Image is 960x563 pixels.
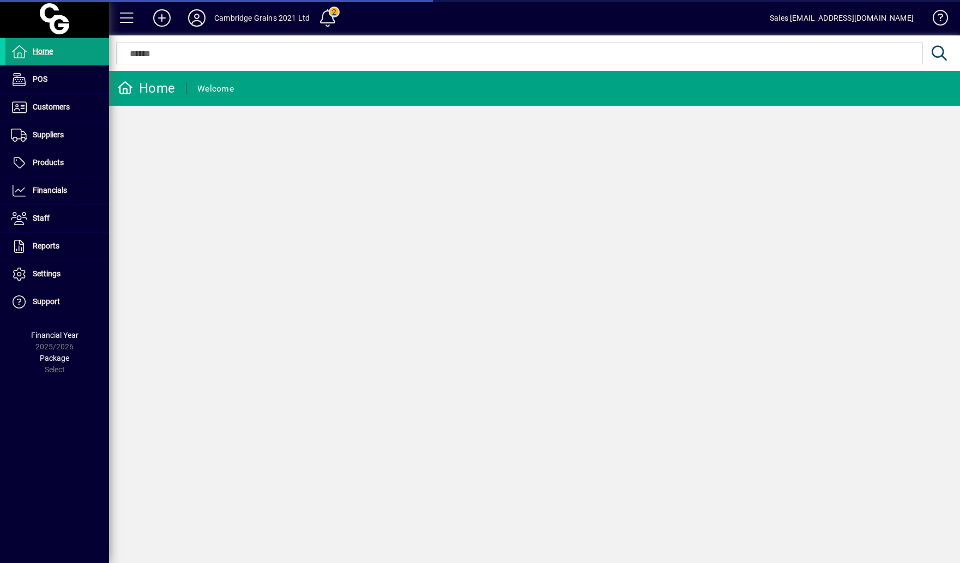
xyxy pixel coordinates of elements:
[5,233,109,260] a: Reports
[5,205,109,232] a: Staff
[5,149,109,177] a: Products
[33,47,53,56] span: Home
[33,269,61,278] span: Settings
[5,177,109,204] a: Financials
[5,288,109,316] a: Support
[33,130,64,139] span: Suppliers
[33,158,64,167] span: Products
[5,261,109,288] a: Settings
[144,8,179,28] button: Add
[33,186,67,195] span: Financials
[31,331,79,340] span: Financial Year
[33,297,60,306] span: Support
[40,354,69,362] span: Package
[33,102,70,111] span: Customers
[33,75,47,83] span: POS
[925,2,946,38] a: Knowledge Base
[5,122,109,149] a: Suppliers
[33,214,50,222] span: Staff
[5,94,109,121] a: Customers
[214,9,310,27] div: Cambridge Grains 2021 Ltd
[179,8,214,28] button: Profile
[33,241,59,250] span: Reports
[117,80,175,97] div: Home
[197,80,234,98] div: Welcome
[5,66,109,93] a: POS
[770,9,914,27] div: Sales [EMAIL_ADDRESS][DOMAIN_NAME]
